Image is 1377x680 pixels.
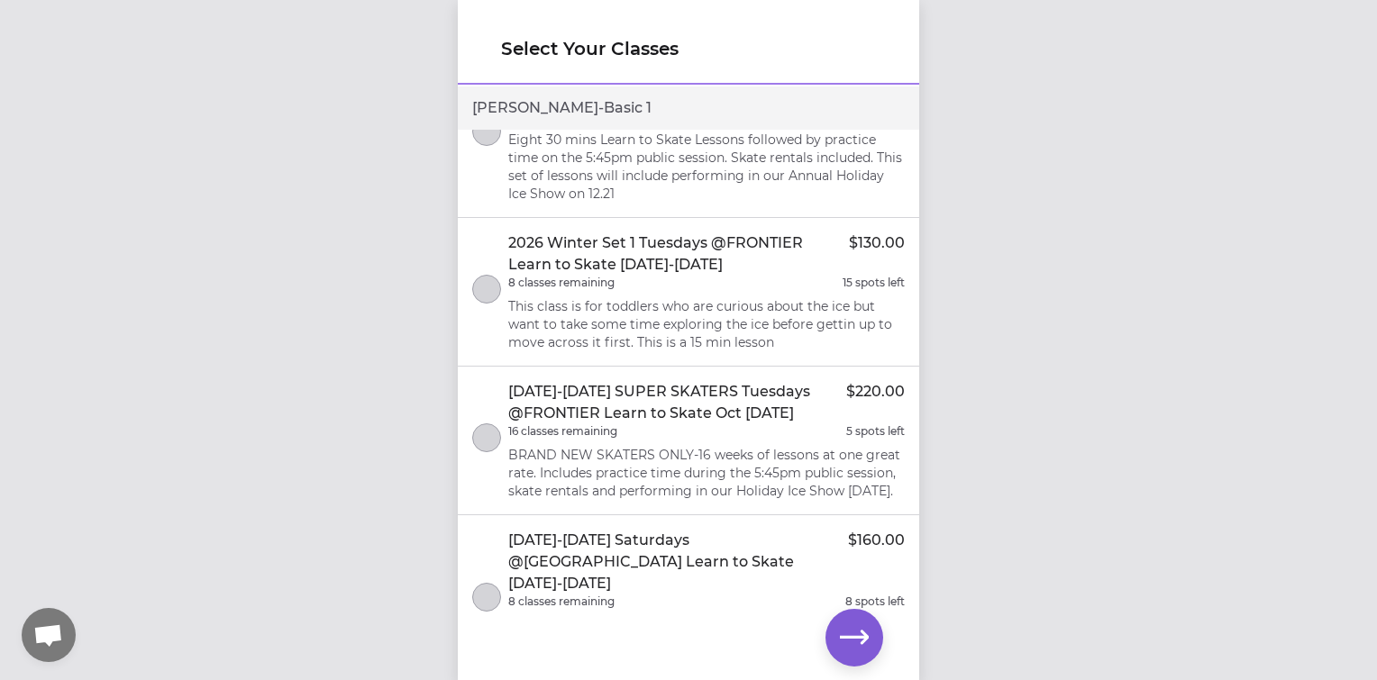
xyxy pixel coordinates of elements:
[846,424,905,439] p: 5 spots left
[458,86,919,130] div: [PERSON_NAME] - Basic 1
[501,36,876,61] h1: Select Your Classes
[843,276,905,290] p: 15 spots left
[508,594,615,609] p: 8 classes remaining
[472,583,501,612] button: select class
[508,616,905,670] p: Eight 30 mins Learn to Skate Lessons including practice time before and after the lesson time. Sk...
[846,381,905,424] p: $220.00
[508,381,846,424] p: [DATE]-[DATE] SUPER SKATERS Tuesdays @FRONTIER Learn to Skate Oct [DATE]
[845,594,905,609] p: 8 spots left
[508,131,905,203] p: Eight 30 mins Learn to Skate Lessons followed by practice time on the 5:45pm public session. Skat...
[472,423,501,452] button: select class
[22,608,76,662] div: Open chat
[508,530,848,594] p: [DATE]-[DATE] Saturdays @[GEOGRAPHIC_DATA] Learn to Skate [DATE]-[DATE]
[849,232,905,276] p: $130.00
[508,297,905,351] p: This class is for toddlers who are curious about the ice but want to take some time exploring the...
[508,276,615,290] p: 8 classes remaining
[472,275,501,304] button: select class
[508,446,905,500] p: BRAND NEW SKATERS ONLY-16 weeks of lessons at one great rate. Includes practice time during the 5...
[472,117,501,146] button: select class
[508,424,617,439] p: 16 classes remaining
[508,232,849,276] p: 2026 Winter Set 1 Tuesdays @FRONTIER Learn to Skate [DATE]-[DATE]
[848,530,905,594] p: $160.00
